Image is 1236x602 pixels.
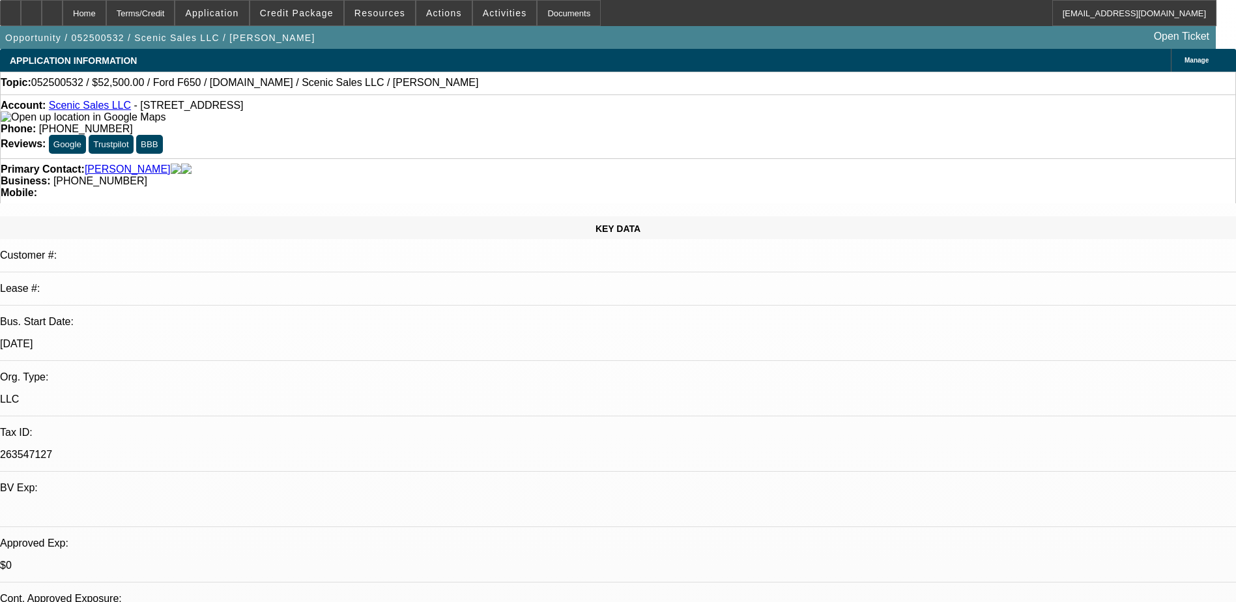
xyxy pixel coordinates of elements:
[1,123,36,134] strong: Phone:
[1185,57,1209,64] span: Manage
[416,1,472,25] button: Actions
[1,187,37,198] strong: Mobile:
[5,33,315,43] span: Opportunity / 052500532 / Scenic Sales LLC / [PERSON_NAME]
[181,164,192,175] img: linkedin-icon.png
[134,100,244,111] span: - [STREET_ADDRESS]
[89,135,133,154] button: Trustpilot
[1,175,50,186] strong: Business:
[1,164,85,175] strong: Primary Contact:
[1,100,46,111] strong: Account:
[1149,25,1214,48] a: Open Ticket
[171,164,181,175] img: facebook-icon.png
[39,123,133,134] span: [PHONE_NUMBER]
[250,1,343,25] button: Credit Package
[85,164,171,175] a: [PERSON_NAME]
[426,8,462,18] span: Actions
[175,1,248,25] button: Application
[31,77,479,89] span: 052500532 / $52,500.00 / Ford F650 / [DOMAIN_NAME] / Scenic Sales LLC / [PERSON_NAME]
[473,1,537,25] button: Activities
[10,55,137,66] span: APPLICATION INFORMATION
[1,111,165,122] a: View Google Maps
[1,138,46,149] strong: Reviews:
[49,135,86,154] button: Google
[1,111,165,123] img: Open up location in Google Maps
[136,135,163,154] button: BBB
[1,77,31,89] strong: Topic:
[345,1,415,25] button: Resources
[53,175,147,186] span: [PHONE_NUMBER]
[260,8,334,18] span: Credit Package
[483,8,527,18] span: Activities
[354,8,405,18] span: Resources
[596,223,640,234] span: KEY DATA
[49,100,131,111] a: Scenic Sales LLC
[185,8,238,18] span: Application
